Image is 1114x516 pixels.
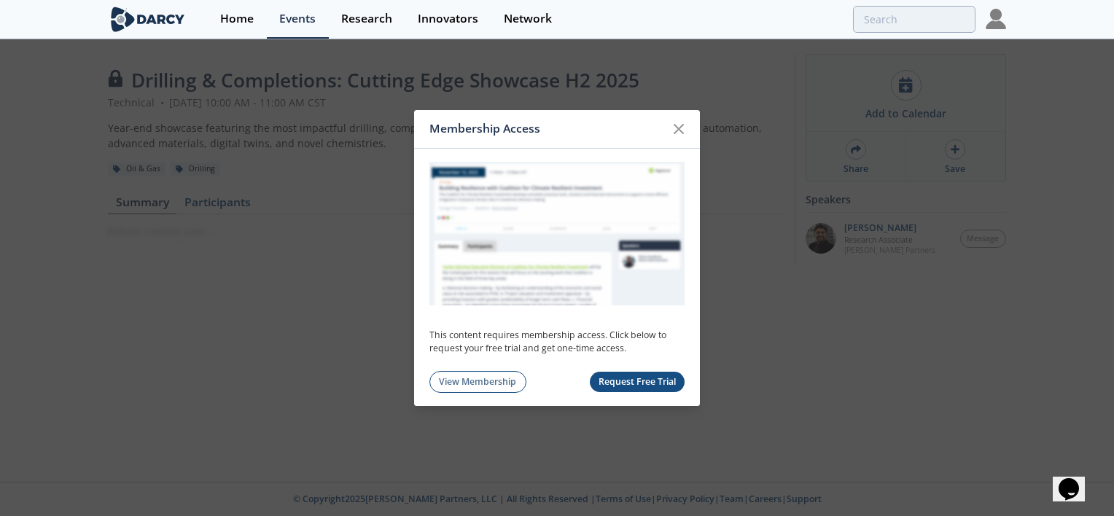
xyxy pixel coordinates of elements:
[341,13,392,25] div: Research
[429,115,665,143] div: Membership Access
[279,13,316,25] div: Events
[108,7,187,32] img: logo-wide.svg
[986,9,1006,29] img: Profile
[418,13,478,25] div: Innovators
[853,6,975,33] input: Advanced Search
[220,13,254,25] div: Home
[429,371,526,394] a: View Membership
[429,162,685,306] img: Membership
[590,372,685,393] button: Request Free Trial
[429,329,685,356] p: This content requires membership access. Click below to request your free trial and get one-time ...
[1053,458,1099,501] iframe: chat widget
[504,13,552,25] div: Network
